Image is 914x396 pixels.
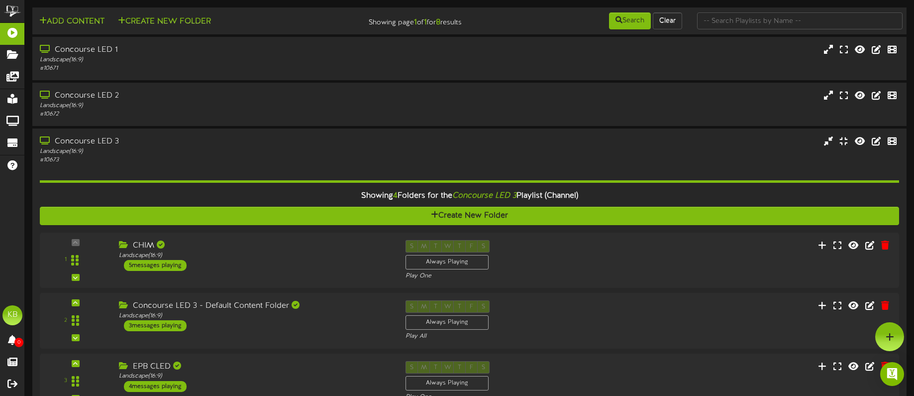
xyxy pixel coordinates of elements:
div: Always Playing [406,255,489,269]
div: Concourse LED 3 [40,136,389,147]
div: Concourse LED 1 [40,44,389,56]
strong: 1 [424,18,427,27]
div: Landscape ( 16:9 ) [119,372,391,381]
div: # 10671 [40,64,389,73]
span: 0 [14,338,23,347]
input: -- Search Playlists by Name -- [697,12,903,29]
button: Create New Folder [115,15,214,28]
div: Landscape ( 16:9 ) [40,102,389,110]
div: Always Playing [406,376,489,391]
div: Landscape ( 16:9 ) [40,56,389,64]
div: Landscape ( 16:9 ) [119,252,391,260]
button: Create New Folder [40,207,899,225]
div: # 10673 [40,156,389,164]
div: Play All [406,332,606,341]
button: Add Content [36,15,107,28]
div: Showing page of for results [322,11,469,28]
div: Showing Folders for the Playlist (Channel) [32,185,907,207]
div: 4 messages playing [124,381,187,392]
div: Concourse LED 2 [40,90,389,102]
button: Search [609,12,651,29]
div: # 10672 [40,110,389,119]
div: Open Intercom Messenger [880,362,904,386]
div: Landscape ( 16:9 ) [119,312,391,320]
strong: 1 [414,18,417,27]
strong: 8 [436,18,440,27]
div: 3 messages playing [124,320,187,331]
div: 5 messages playing [124,260,187,271]
span: 4 [393,191,398,200]
div: EPB CLED [119,361,391,373]
i: Concourse LED 3 [452,191,516,200]
div: Landscape ( 16:9 ) [40,147,389,156]
div: CHIM [119,240,391,252]
div: Always Playing [406,315,489,330]
div: KB [2,305,22,325]
div: Concourse LED 3 - Default Content Folder [119,300,391,312]
div: Play One [406,272,606,280]
button: Clear [653,12,682,29]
